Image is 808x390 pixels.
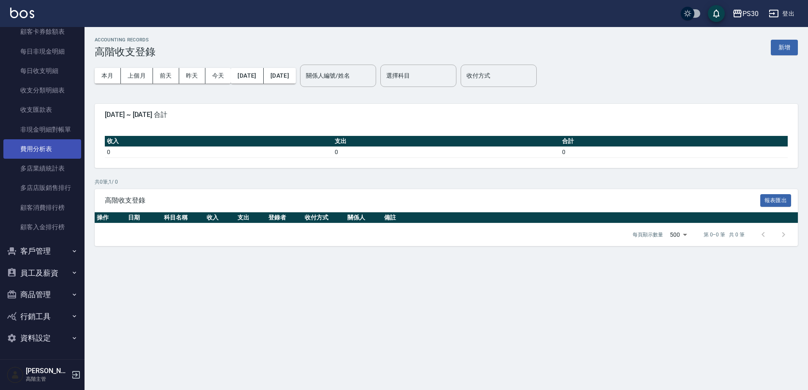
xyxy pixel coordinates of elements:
button: 登出 [765,6,798,22]
span: [DATE] ~ [DATE] 合計 [105,111,788,119]
a: 顧客入金排行榜 [3,217,81,237]
th: 備註 [382,212,798,223]
button: 新增 [771,40,798,55]
button: 行銷工具 [3,306,81,328]
img: Person [7,366,24,383]
button: 員工及薪資 [3,262,81,284]
div: PS30 [742,8,759,19]
a: 收支匯款表 [3,100,81,119]
button: [DATE] [264,68,296,84]
a: 收支分類明細表 [3,81,81,100]
th: 支出 [235,212,266,223]
a: 新增 [771,43,798,51]
a: 多店業績統計表 [3,159,81,178]
th: 科目名稱 [162,212,205,223]
h3: 高階收支登錄 [95,46,156,58]
button: save [708,5,725,22]
a: 顧客卡券餘額表 [3,22,81,41]
p: 第 0–0 筆 共 0 筆 [704,231,745,238]
th: 登錄者 [266,212,303,223]
button: 客戶管理 [3,240,81,262]
th: 收付方式 [303,212,345,223]
button: 商品管理 [3,284,81,306]
p: 每頁顯示數量 [633,231,663,238]
button: PS30 [729,5,762,22]
div: 500 [666,223,690,246]
button: 上個月 [121,68,153,84]
th: 收入 [205,212,235,223]
button: 前天 [153,68,179,84]
a: 費用分析表 [3,139,81,159]
h5: [PERSON_NAME] [26,367,69,375]
button: 報表匯出 [760,194,792,207]
h2: ACCOUNTING RECORDS [95,37,156,43]
th: 支出 [333,136,560,147]
td: 0 [105,146,333,157]
a: 每日收支明細 [3,61,81,81]
td: 0 [333,146,560,157]
td: 0 [560,146,788,157]
p: 高階主管 [26,375,69,383]
th: 日期 [126,212,162,223]
a: 報表匯出 [760,196,792,204]
th: 操作 [95,212,126,223]
button: 今天 [205,68,231,84]
button: 昨天 [179,68,205,84]
button: 本月 [95,68,121,84]
p: 共 0 筆, 1 / 0 [95,178,798,186]
a: 每日非現金明細 [3,42,81,61]
button: 資料設定 [3,327,81,349]
th: 關係人 [345,212,382,223]
a: 多店店販銷售排行 [3,178,81,198]
span: 高階收支登錄 [105,196,760,205]
a: 顧客消費排行榜 [3,198,81,217]
img: Logo [10,8,34,18]
th: 收入 [105,136,333,147]
button: [DATE] [231,68,263,84]
th: 合計 [560,136,788,147]
a: 非現金明細對帳單 [3,120,81,139]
